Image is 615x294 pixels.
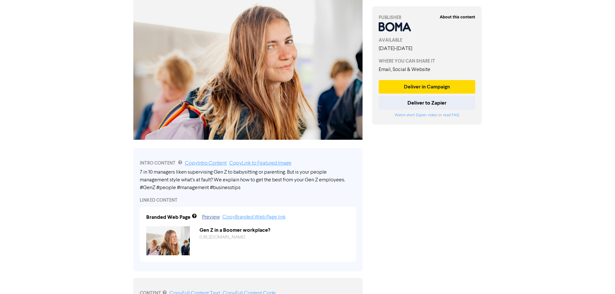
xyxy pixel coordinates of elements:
div: [DATE] - [DATE] [379,45,476,53]
a: Copy Intro Content [185,161,227,166]
div: AVAILABLE [379,37,476,44]
div: LINKED CONTENT [140,197,356,204]
a: read FAQ [443,113,459,117]
button: Deliver to Zapier [379,96,476,110]
div: PUBLISHER [379,14,476,21]
div: INTRO CONTENT [140,159,356,167]
a: Preview [202,215,220,220]
a: Copy Branded Web Page link [222,215,286,220]
button: Deliver in Campaign [379,80,476,94]
strong: About this content [440,15,475,20]
iframe: Chat Widget [583,263,615,294]
div: or [379,112,476,118]
div: Branded Web Page [146,213,190,221]
a: Watch short Zapier video [395,113,437,117]
div: WHERE YOU CAN SHARE IT [379,58,476,65]
div: 7 in 10 managers liken supervising Gen Z to babysitting or parenting. But is your people manageme... [140,168,356,192]
div: Gen Z in a Boomer workplace? [195,226,354,234]
a: Copy Link to Featured Image [229,161,292,166]
div: Email, Social & Website [379,66,476,74]
a: [URL][DOMAIN_NAME] [200,235,245,239]
div: https://public2.bomamarketing.com/cp/6ixxsfpVfCuzfWe3Bxqw6g?sa=eomXhpFr [195,234,354,241]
